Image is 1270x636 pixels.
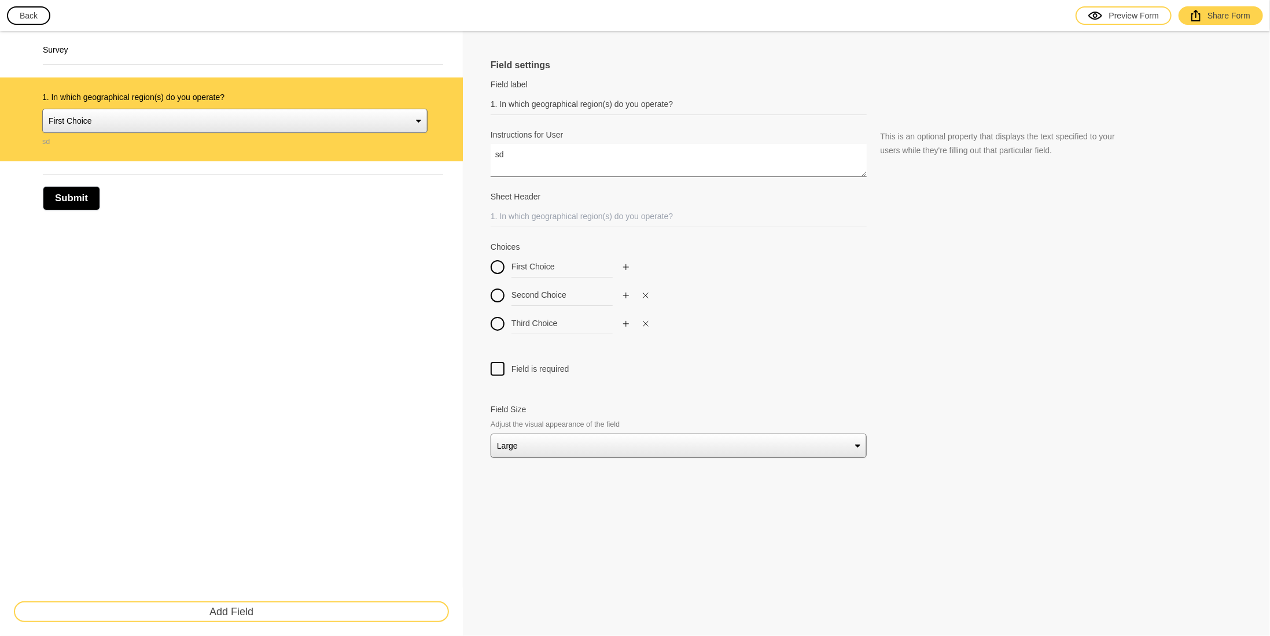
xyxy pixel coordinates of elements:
[642,320,649,327] svg: Close
[491,404,867,415] label: Field Size
[491,79,867,90] label: Field label
[491,419,867,430] span: Adjust the visual appearance of the field
[1088,10,1159,21] div: Preview Form
[623,292,630,299] svg: Add
[881,132,1115,155] span: This is an optional property that displays the text specified to your users while they're filling...
[14,601,449,622] button: Add Field
[639,317,652,330] button: Close
[620,317,632,330] button: Add
[491,59,713,72] h5: Field settings
[639,289,652,302] button: Close
[620,289,632,302] button: Add
[1191,10,1250,21] div: Share Form
[491,241,867,253] label: Choices
[511,363,569,375] span: Field is required
[491,191,867,202] label: Sheet Header
[1076,6,1172,25] a: Preview Form
[43,44,443,56] h2: Survey
[43,186,100,210] button: Submit
[491,129,867,140] label: Instructions for User
[491,144,867,177] textarea: sd
[623,264,630,271] svg: Add
[7,6,50,25] button: Back
[623,320,630,327] svg: Add
[42,136,428,147] p: sd
[491,94,867,115] input: Enter your label
[491,206,867,227] input: 1. In which geographical region(s) do you operate?
[642,292,649,299] svg: Close
[1179,6,1263,25] a: Share Form
[620,261,632,273] button: Add
[42,91,428,103] label: 1. In which geographical region(s) do you operate?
